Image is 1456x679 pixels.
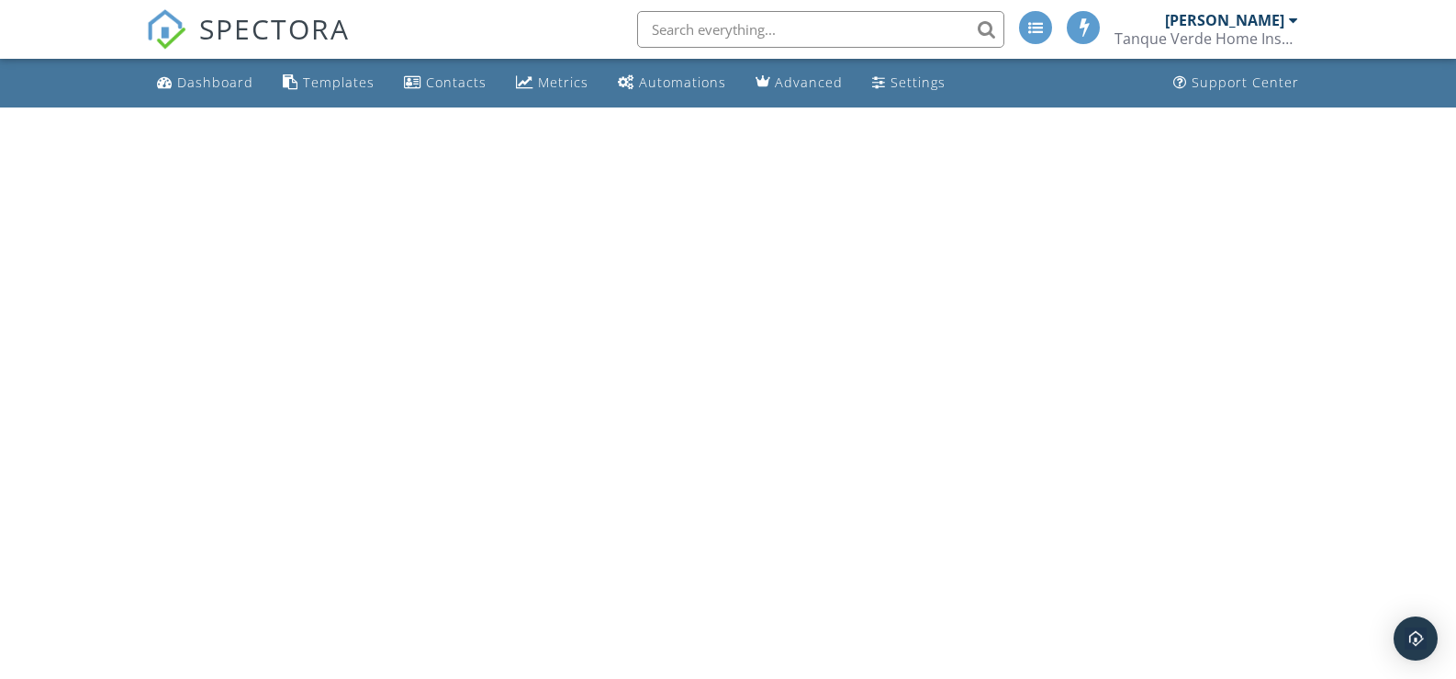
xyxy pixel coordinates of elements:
a: Settings [865,66,953,100]
a: Metrics [509,66,596,100]
div: Automations [639,74,726,91]
a: Templates [275,66,382,100]
a: Advanced [748,66,850,100]
span: SPECTORA [199,9,350,48]
a: SPECTORA [146,25,350,63]
div: Advanced [775,74,843,91]
div: [PERSON_NAME] [1165,11,1284,29]
div: Support Center [1192,74,1299,91]
input: Search everything... [637,11,1004,48]
a: Dashboard [150,66,261,100]
div: Dashboard [177,74,253,91]
a: Contacts [397,66,494,100]
div: Contacts [426,74,487,91]
div: Tanque Verde Home Inspections LLC [1114,29,1298,48]
a: Support Center [1166,66,1306,100]
div: Open Intercom Messenger [1394,617,1438,661]
a: Automations (Advanced) [610,66,734,100]
div: Settings [890,74,946,91]
div: Templates [303,74,375,91]
div: Metrics [538,74,588,91]
img: The Best Home Inspection Software - Spectora [146,9,186,50]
